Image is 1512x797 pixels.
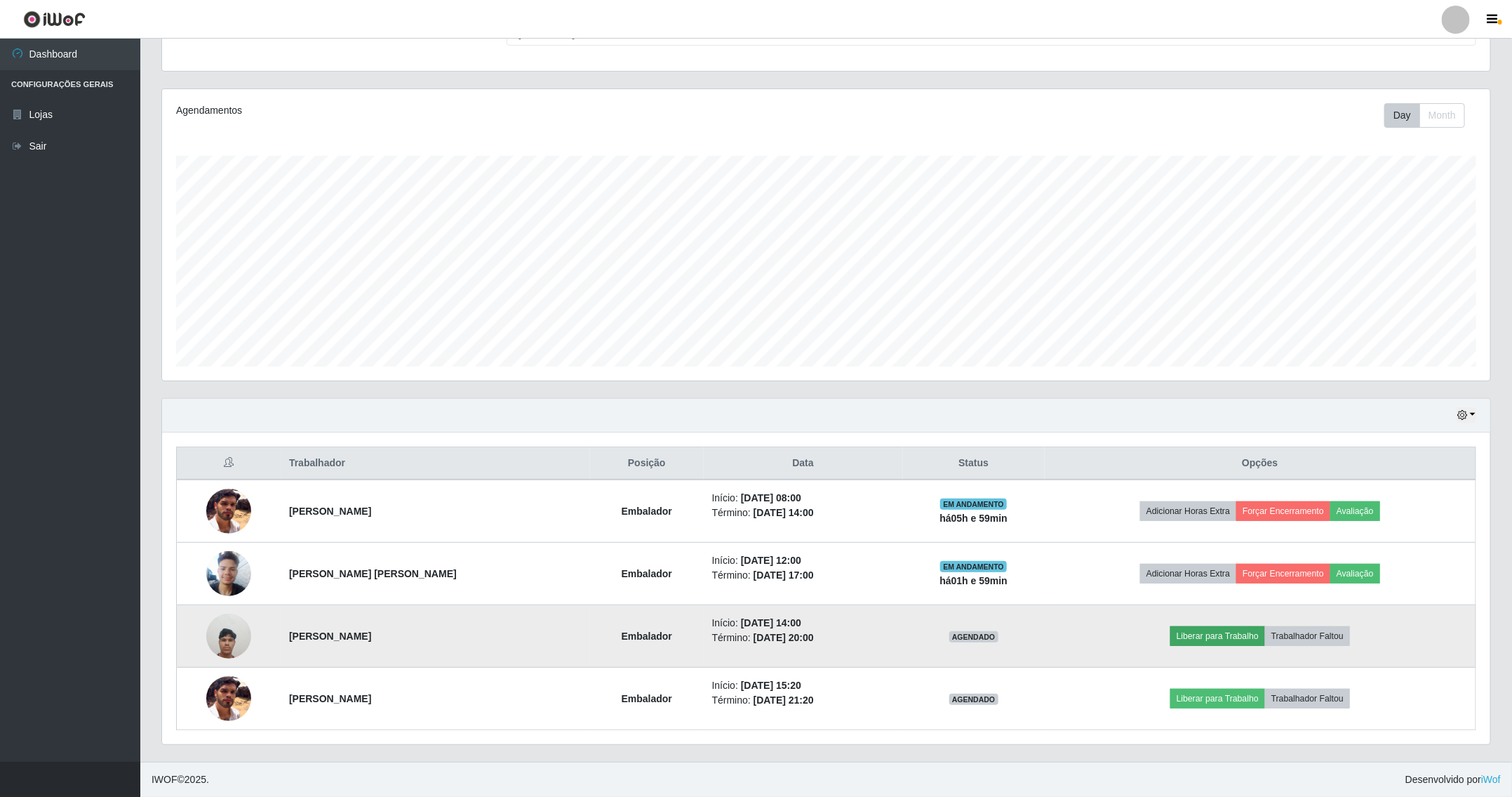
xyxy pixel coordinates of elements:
[1236,564,1330,584] button: Forçar Encerramento
[1384,103,1420,128] button: Day
[712,693,895,708] li: Término:
[741,680,801,691] time: [DATE] 15:20
[1419,103,1465,128] button: Month
[949,631,998,643] span: AGENDADO
[1481,774,1501,785] a: iWof
[289,631,371,642] strong: [PERSON_NAME]
[1265,689,1350,709] button: Trabalhador Faltou
[754,569,814,581] time: [DATE] 17:00
[940,499,1007,510] span: EM ANDAMENTO
[23,11,86,28] img: CoreUI Logo
[590,447,704,480] th: Posição
[289,506,371,517] strong: [PERSON_NAME]
[741,617,801,628] time: [DATE] 14:00
[939,513,1008,524] strong: há 05 h e 59 min
[712,506,895,520] li: Término:
[1045,447,1476,480] th: Opções
[903,447,1045,480] th: Status
[1140,501,1236,521] button: Adicionar Horas Extra
[1170,626,1265,646] button: Liberar para Trabalho
[1405,772,1501,787] span: Desenvolvido por
[1140,564,1236,584] button: Adicionar Horas Extra
[1384,103,1476,128] div: Toolbar with button groups
[281,447,590,480] th: Trabalhador
[1236,501,1330,521] button: Forçar Encerramento
[152,774,178,785] span: IWOF
[152,772,209,787] span: © 2025 .
[1170,689,1265,709] button: Liberar para Trabalho
[712,491,895,506] li: Início:
[704,447,903,480] th: Data
[206,489,251,534] img: 1734717801679.jpeg
[712,553,895,568] li: Início:
[176,103,706,118] div: Agendamentos
[1265,626,1350,646] button: Trabalhador Faltou
[206,544,251,603] img: 1745015698766.jpeg
[622,506,672,517] strong: Embalador
[949,694,998,705] span: AGENDADO
[622,631,672,642] strong: Embalador
[289,693,371,704] strong: [PERSON_NAME]
[741,492,801,503] time: [DATE] 08:00
[754,694,814,706] time: [DATE] 21:20
[712,616,895,631] li: Início:
[206,606,251,666] img: 1753651273548.jpeg
[940,561,1007,572] span: EM ANDAMENTO
[622,693,672,704] strong: Embalador
[741,555,801,566] time: [DATE] 12:00
[289,568,457,579] strong: [PERSON_NAME] [PERSON_NAME]
[754,632,814,643] time: [DATE] 20:00
[712,678,895,693] li: Início:
[754,507,814,518] time: [DATE] 14:00
[712,631,895,645] li: Término:
[622,568,672,579] strong: Embalador
[1330,564,1380,584] button: Avaliação
[939,575,1008,586] strong: há 01 h e 59 min
[1384,103,1465,128] div: First group
[1330,501,1380,521] button: Avaliação
[206,676,251,721] img: 1734717801679.jpeg
[712,568,895,583] li: Término:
